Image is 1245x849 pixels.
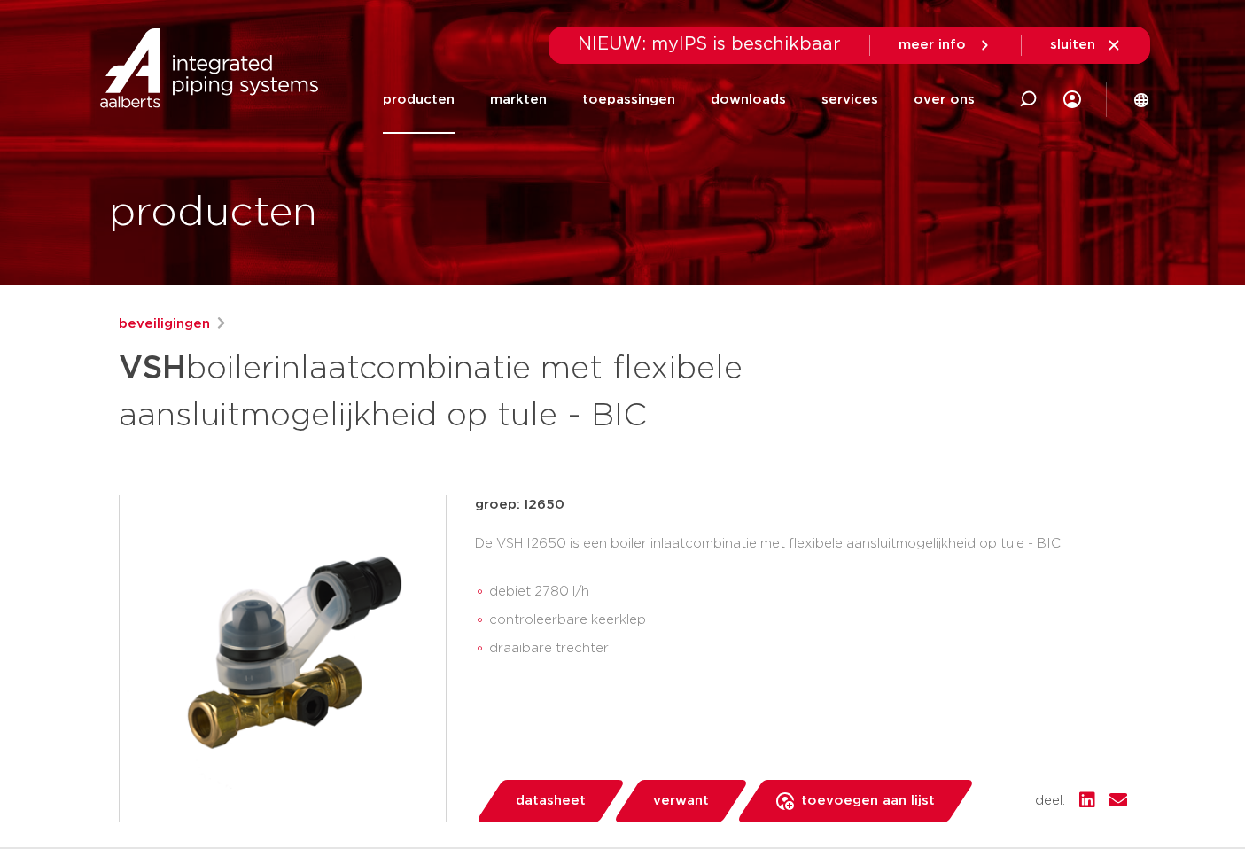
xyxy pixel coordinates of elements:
a: producten [383,66,455,134]
span: sluiten [1050,38,1095,51]
span: toevoegen aan lijst [801,787,935,815]
span: NIEUW: myIPS is beschikbaar [578,35,841,53]
a: over ons [914,66,975,134]
p: groep: I2650 [475,495,1127,516]
li: controleerbare keerklep [489,606,1127,635]
span: deel: [1035,791,1065,812]
h1: boilerinlaatcombinatie met flexibele aansluitmogelijkheid op tule - BIC [119,342,784,438]
img: Product Image for VSH boilerinlaatcombinatie met flexibele aansluitmogelijkheid op tule - BIC [120,495,446,822]
a: datasheet [475,780,626,822]
a: verwant [612,780,749,822]
div: De VSH I2650 is een boiler inlaatcombinatie met flexibele aansluitmogelijkheid op tule - BIC [475,530,1127,670]
li: debiet 2780 l/h [489,578,1127,606]
span: datasheet [516,787,586,815]
a: beveiligingen [119,314,210,335]
span: meer info [899,38,966,51]
a: services [821,66,878,134]
a: downloads [711,66,786,134]
li: draaibare trechter [489,635,1127,663]
a: meer info [899,37,992,53]
a: toepassingen [582,66,675,134]
nav: Menu [383,66,975,134]
strong: VSH [119,353,186,385]
span: verwant [653,787,709,815]
a: sluiten [1050,37,1122,53]
a: markten [490,66,547,134]
h1: producten [109,185,317,242]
